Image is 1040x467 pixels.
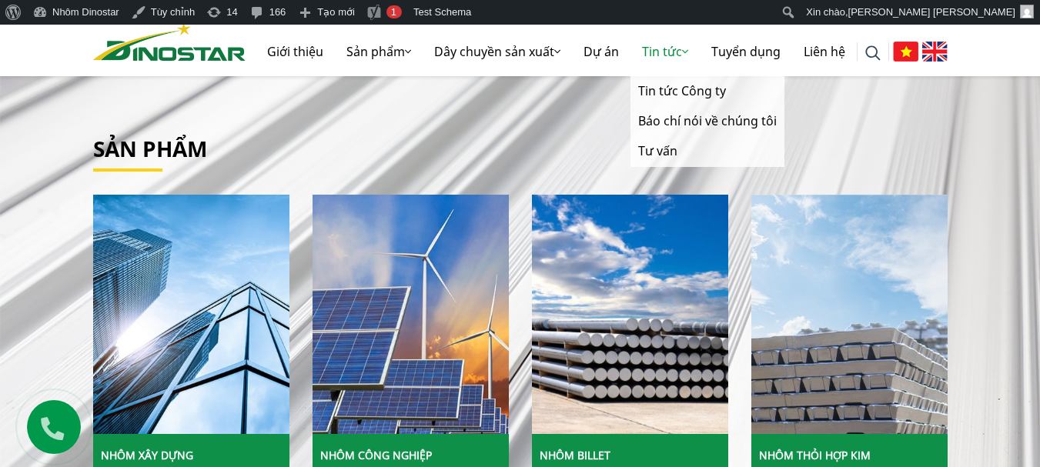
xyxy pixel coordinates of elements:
a: Sản phẩm [93,134,207,163]
img: Nhôm Dinostar [93,22,246,61]
a: Tin tức [630,27,700,76]
a: Tin tức Công ty [630,76,784,106]
img: Nhôm Billet [531,194,727,434]
a: Giới thiệu [256,27,335,76]
a: Nhôm Thỏi hợp kim [751,195,948,435]
span: [PERSON_NAME] [PERSON_NAME] [848,6,1015,18]
a: Sản phẩm [335,27,423,76]
span: 1 [391,6,396,18]
a: Tuyển dụng [700,27,792,76]
img: search [865,45,881,61]
img: Tiếng Việt [893,42,918,62]
a: Nhôm Công nghiệp [320,448,432,462]
a: Nhôm Thỏi hợp kim [759,448,871,462]
a: Liên hệ [792,27,857,76]
a: Dây chuyền sản xuất [423,27,572,76]
a: Nhôm Billet [532,195,728,435]
a: Nhôm Xây dựng [93,195,289,435]
a: Nhôm Dinostar [93,19,246,60]
a: Tư vấn [630,136,784,166]
a: Nhôm Xây dựng [101,448,193,462]
a: Dự án [572,27,630,76]
a: Nhôm Billet [540,448,610,462]
a: Nhôm Công nghiệp [313,195,509,435]
img: Nhôm Thỏi hợp kim [751,194,947,434]
img: Nhôm Công nghiệp [312,194,508,434]
img: Nhôm Xây dựng [92,194,289,434]
img: English [922,42,948,62]
a: Báo chí nói về chúng tôi [630,106,784,136]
